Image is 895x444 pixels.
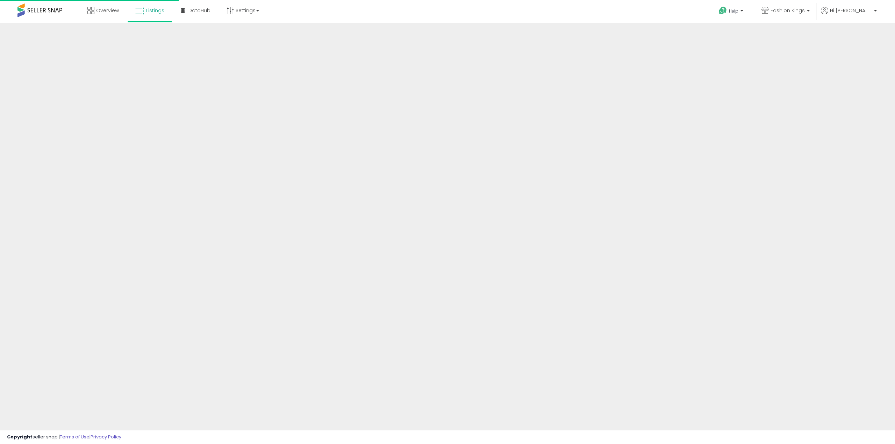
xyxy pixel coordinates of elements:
span: Listings [146,7,164,14]
span: Fashion Kings [771,7,805,14]
span: Hi [PERSON_NAME] [830,7,872,14]
a: Help [713,1,750,23]
a: Hi [PERSON_NAME] [821,7,877,23]
span: DataHub [188,7,210,14]
span: Help [729,8,738,14]
i: Get Help [718,6,727,15]
span: Overview [96,7,119,14]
